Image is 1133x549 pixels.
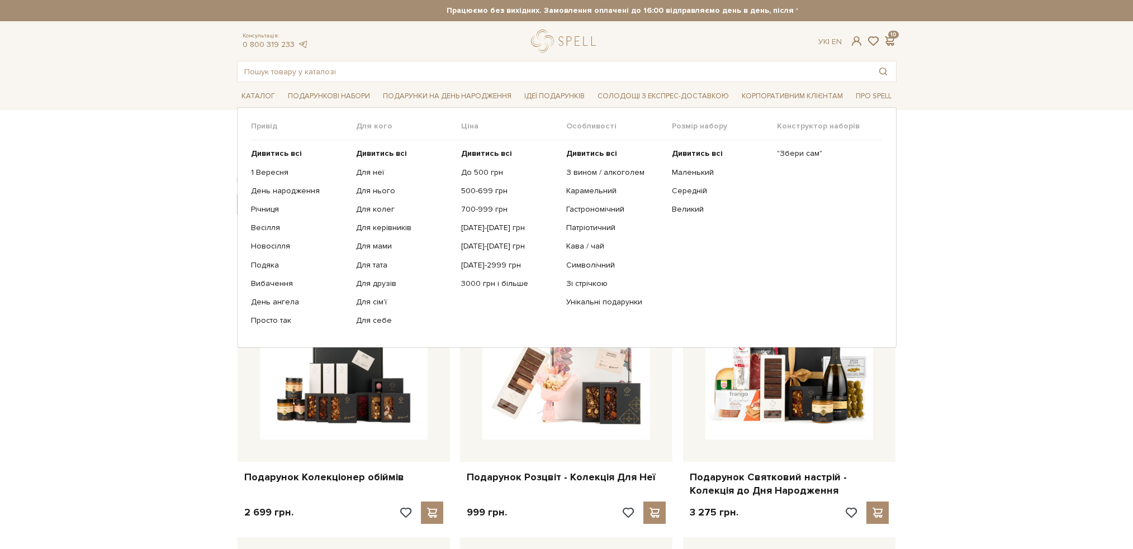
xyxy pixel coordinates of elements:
a: Символічний [566,260,663,270]
a: З вином / алкоголем [566,168,663,178]
a: Маленький [672,168,769,178]
a: Подарунок Святковий настрій - Колекція до Дня Народження [690,471,889,497]
a: logo [531,30,601,52]
a: [DATE]-[DATE] грн [461,241,558,251]
strong: Працюємо без вихідних. Замовлення оплачені до 16:00 відправляємо день в день, після 16:00 - насту... [336,6,995,16]
button: Пошук товару у каталозі [870,61,896,82]
a: Подарунок Колекціонер обіймів [244,471,443,484]
a: 0 800 319 233 [243,40,295,49]
a: 3000 грн і більше [461,279,558,289]
a: Середній [672,186,769,196]
span: Розмір набору [672,121,777,131]
a: Для керівників [356,223,453,233]
a: Патріотичний [566,223,663,233]
a: 500-699 грн [461,186,558,196]
a: Кава / чай [566,241,663,251]
a: Для неї [356,168,453,178]
b: Дивитись всі [672,149,723,158]
span: Консультація: [243,32,309,40]
a: Для друзів [356,279,453,289]
p: 3 275 грн. [690,506,738,519]
a: [DATE]-[DATE] грн [461,223,558,233]
div: Каталог [237,107,897,348]
a: Весілля [251,223,348,233]
span: Для кого [356,121,461,131]
a: Корпоративним клієнтам [737,87,847,106]
input: Пошук товару у каталозі [238,61,870,82]
a: Просто так [251,316,348,326]
a: Зі стрічкою [566,279,663,289]
a: Для колег [356,204,453,214]
b: Дивитись всі [566,149,617,158]
span: Подарунки на День народження [378,88,516,105]
span: Про Spell [851,88,896,105]
a: Вибачення [251,279,348,289]
a: День ангела [251,297,348,307]
span: Ідеї подарунків [520,88,589,105]
a: День народження [251,186,348,196]
a: Новосілля [251,241,348,251]
p: 2 699 грн. [244,506,293,519]
a: Солодощі з експрес-доставкою [593,87,733,106]
a: 700-999 грн [461,204,558,214]
a: Подарунок Розцвіт - Колекція Для Неї [467,471,666,484]
div: Ук [818,37,842,47]
span: Каталог [237,88,279,105]
a: Для мами [356,241,453,251]
a: Дивитись всі [672,149,769,159]
b: Дивитись всі [356,149,407,158]
a: telegram [297,40,309,49]
b: Дивитись всі [251,149,302,158]
a: Подяка [251,260,348,270]
a: Для нього [356,186,453,196]
p: 999 грн. [467,506,507,519]
a: "Збери сам" [777,149,874,159]
a: Гастрономічний [566,204,663,214]
span: Привід [251,121,356,131]
a: Для себе [356,316,453,326]
span: Подарункові набори [283,88,374,105]
span: Конструктор наборів [777,121,882,131]
a: Річниця [251,204,348,214]
span: Особливості [566,121,671,131]
span: | [828,37,829,46]
a: До 500 грн [461,168,558,178]
b: Дивитись всі [461,149,512,158]
span: Ціна [461,121,566,131]
a: Дивитись всі [356,149,453,159]
a: Для сім'ї [356,297,453,307]
a: Карамельний [566,186,663,196]
a: Дивитись всі [251,149,348,159]
a: En [832,37,842,46]
a: 1 Вересня [251,168,348,178]
a: Для тата [356,260,453,270]
a: [DATE]-2999 грн [461,260,558,270]
a: Дивитись всі [566,149,663,159]
a: Унікальні подарунки [566,297,663,307]
a: Дивитись всі [461,149,558,159]
a: Великий [672,204,769,214]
